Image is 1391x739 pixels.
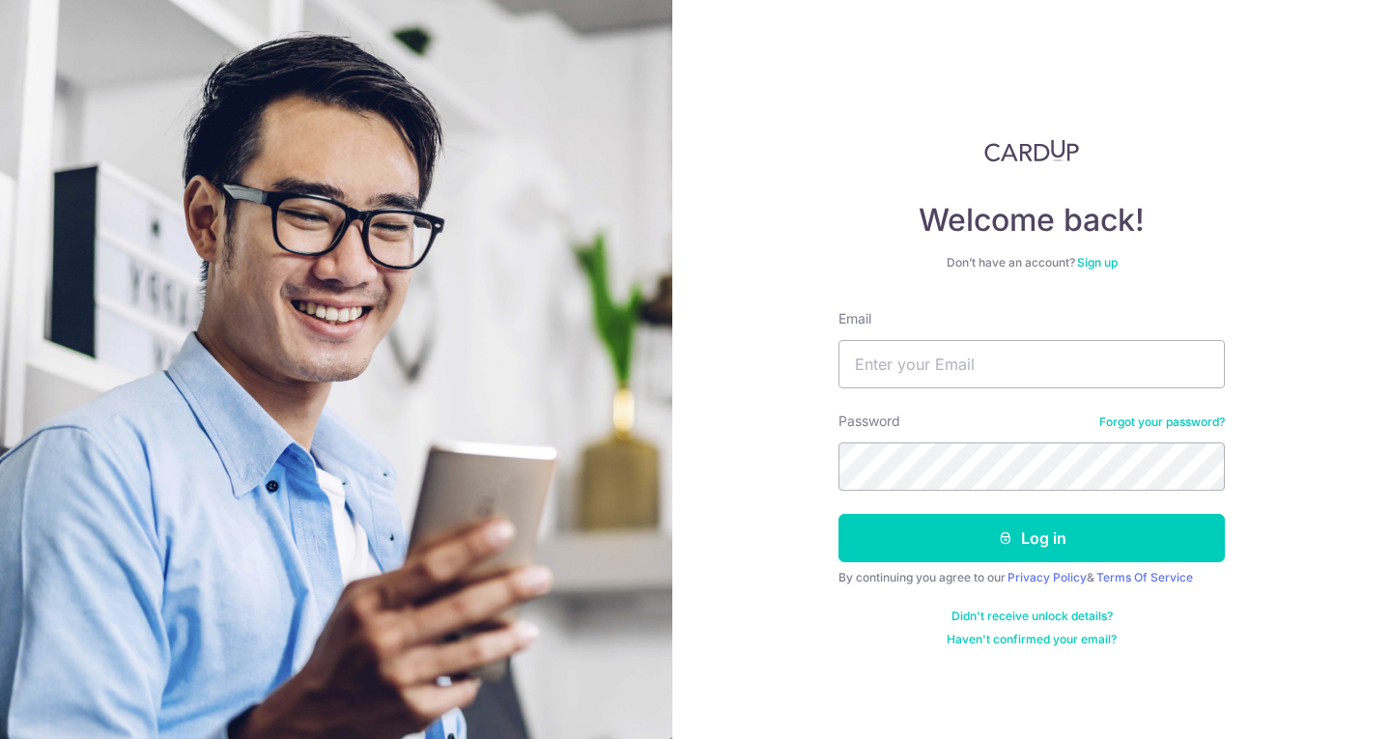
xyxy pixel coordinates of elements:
[984,139,1079,162] img: CardUp Logo
[1077,255,1118,270] a: Sign up
[1099,414,1225,430] a: Forgot your password?
[838,309,871,328] label: Email
[838,201,1225,240] h4: Welcome back!
[838,255,1225,270] div: Don’t have an account?
[951,609,1113,624] a: Didn't receive unlock details?
[838,412,900,431] label: Password
[838,570,1225,585] div: By continuing you agree to our &
[838,514,1225,562] button: Log in
[1096,570,1193,584] a: Terms Of Service
[838,340,1225,388] input: Enter your Email
[947,632,1117,647] a: Haven't confirmed your email?
[1008,570,1087,584] a: Privacy Policy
